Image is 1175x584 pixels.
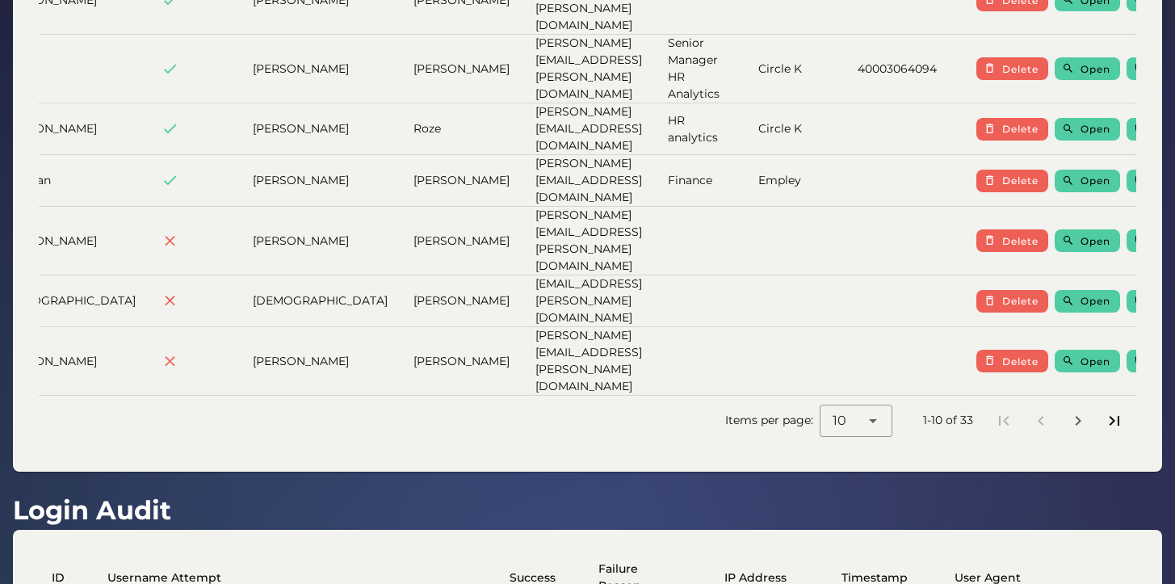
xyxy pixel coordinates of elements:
span: Open [1080,355,1110,368]
span: Open [1080,174,1110,187]
td: [PERSON_NAME] [240,35,401,103]
span: Delete [1001,123,1039,135]
button: Delete [976,170,1048,192]
button: Delete [976,229,1048,252]
td: [PERSON_NAME] [401,35,522,103]
span: Open [1080,235,1110,247]
td: [EMAIL_ADDRESS][PERSON_NAME][DOMAIN_NAME] [522,275,655,327]
td: [PERSON_NAME] [401,275,522,327]
td: 40003064094 [845,35,963,103]
span: Items per page: [725,412,820,429]
td: [PERSON_NAME][EMAIL_ADDRESS][PERSON_NAME][DOMAIN_NAME] [522,35,655,103]
td: [PERSON_NAME] [401,155,522,207]
nav: Pagination Navigation [986,402,1133,439]
button: Delete [976,290,1048,313]
span: Delete [1001,235,1039,247]
button: Next page [1064,406,1093,435]
td: Circle K [745,35,845,103]
td: [PERSON_NAME] [401,207,522,275]
td: [PERSON_NAME] [240,207,401,275]
td: HR analytics [655,103,745,155]
span: Delete [1001,295,1039,307]
button: Open [1055,57,1120,80]
td: Circle K [745,103,845,155]
span: Open [1080,123,1110,135]
span: Open [1080,63,1110,75]
h1: Login Audit [13,491,171,530]
td: [PERSON_NAME][EMAIL_ADDRESS][DOMAIN_NAME] [522,155,655,207]
td: Empley [745,155,845,207]
td: [PERSON_NAME] [401,327,522,395]
td: [PERSON_NAME][EMAIL_ADDRESS][PERSON_NAME][DOMAIN_NAME] [522,207,655,275]
span: Delete [1001,355,1039,368]
button: Open [1055,170,1120,192]
button: Delete [976,57,1048,80]
div: 1-10 of 33 [923,412,973,429]
button: Delete [976,118,1048,141]
button: Open [1055,118,1120,141]
button: Open [1055,290,1120,313]
td: Senior Manager HR Analytics [655,35,745,103]
button: Delete [976,350,1048,372]
td: [PERSON_NAME][EMAIL_ADDRESS][DOMAIN_NAME] [522,103,655,155]
td: [PERSON_NAME] [240,155,401,207]
button: Open [1055,350,1120,372]
td: Roze [401,103,522,155]
span: Delete [1001,174,1039,187]
td: [PERSON_NAME] [240,103,401,155]
td: Finance [655,155,745,207]
button: Open [1055,229,1120,252]
td: [DEMOGRAPHIC_DATA] [240,275,401,327]
td: [PERSON_NAME] [240,327,401,395]
td: [PERSON_NAME][EMAIL_ADDRESS][PERSON_NAME][DOMAIN_NAME] [522,327,655,395]
span: Delete [1001,63,1039,75]
span: Open [1080,295,1110,307]
span: 10 [833,411,846,431]
button: Last page [1100,406,1129,435]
